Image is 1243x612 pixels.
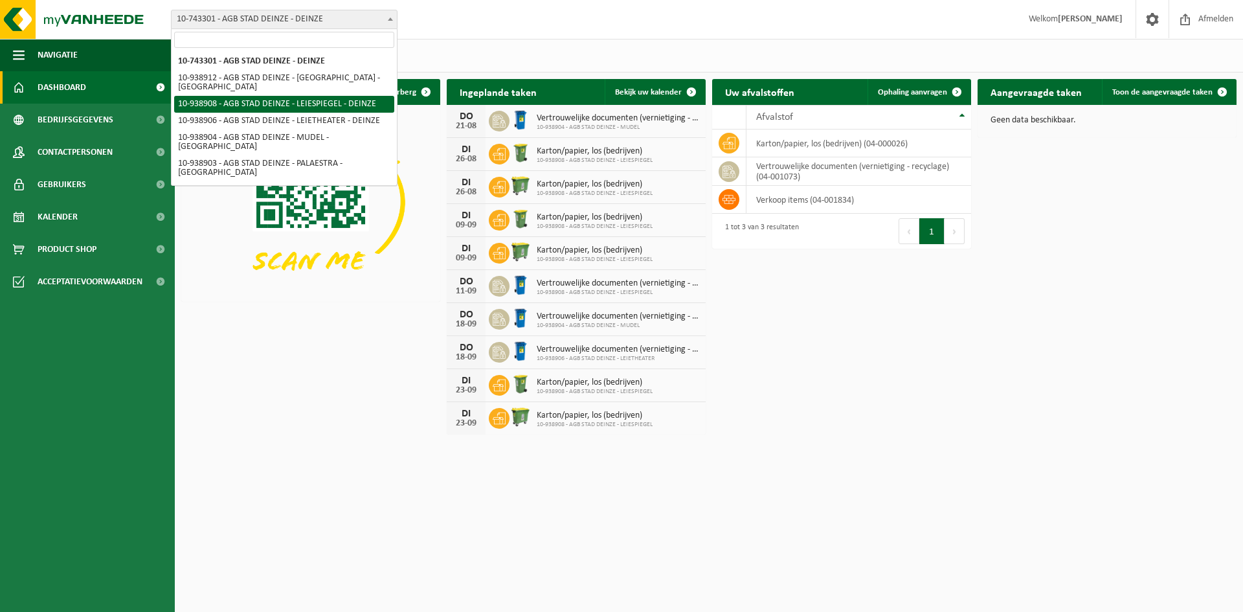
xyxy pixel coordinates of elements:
[1058,14,1123,24] strong: [PERSON_NAME]
[453,144,479,155] div: DI
[38,168,86,201] span: Gebruikers
[510,307,532,329] img: WB-0240-HPE-BE-09
[510,208,532,230] img: WB-0240-HPE-GN-51
[537,179,653,190] span: Karton/papier, los (bedrijven)
[746,130,971,157] td: karton/papier, los (bedrijven) (04-000026)
[453,188,479,197] div: 26-08
[868,79,970,105] a: Ophaling aanvragen
[537,146,653,157] span: Karton/papier, los (bedrijven)
[510,373,532,395] img: WB-0240-HPE-GN-51
[38,201,78,233] span: Kalender
[1112,88,1213,96] span: Toon de aangevraagde taken
[537,190,653,198] span: 10-938908 - AGB STAD DEINZE - LEIESPIEGEL
[453,310,479,320] div: DO
[510,274,532,296] img: WB-0240-HPE-BE-09
[537,289,699,297] span: 10-938908 - AGB STAD DEINZE - LEIESPIEGEL
[453,343,479,353] div: DO
[537,345,699,355] span: Vertrouwelijke documenten (vernietiging - recyclage)
[181,105,440,299] img: Download de VHEPlus App
[377,79,439,105] button: Verberg
[537,256,653,264] span: 10-938908 - AGB STAD DEINZE - LEIESPIEGEL
[172,10,397,28] span: 10-743301 - AGB STAD DEINZE - DEINZE
[38,104,113,136] span: Bedrijfsgegevens
[453,177,479,188] div: DI
[510,340,532,362] img: WB-0240-HPE-BE-09
[537,124,699,131] span: 10-938904 - AGB STAD DEINZE - MUDEL
[537,212,653,223] span: Karton/papier, los (bedrijven)
[38,71,86,104] span: Dashboard
[388,88,416,96] span: Verberg
[537,378,653,388] span: Karton/papier, los (bedrijven)
[537,312,699,322] span: Vertrouwelijke documenten (vernietiging - recyclage)
[537,223,653,231] span: 10-938908 - AGB STAD DEINZE - LEIESPIEGEL
[38,233,96,266] span: Product Shop
[453,287,479,296] div: 11-09
[447,79,550,104] h2: Ingeplande taken
[746,186,971,214] td: verkoop items (04-001834)
[510,142,532,164] img: WB-0240-HPE-GN-51
[510,109,532,131] img: WB-0240-HPE-BE-09
[510,406,532,428] img: WB-0770-HPE-GN-51
[756,112,793,122] span: Afvalstof
[453,409,479,419] div: DI
[38,266,142,298] span: Acceptatievoorwaarden
[174,96,394,113] li: 10-938908 - AGB STAD DEINZE - LEIESPIEGEL - DEINZE
[453,353,479,362] div: 18-09
[1102,79,1235,105] a: Toon de aangevraagde taken
[537,113,699,124] span: Vertrouwelijke documenten (vernietiging - recyclage)
[510,175,532,197] img: WB-0770-HPE-GN-51
[174,181,394,198] li: 10-938828 - STAD DEINZE-RAC - DEINZE
[453,376,479,386] div: DI
[991,116,1224,125] p: Geen data beschikbaar.
[453,111,479,122] div: DO
[978,79,1095,104] h2: Aangevraagde taken
[537,322,699,330] span: 10-938904 - AGB STAD DEINZE - MUDEL
[453,210,479,221] div: DI
[38,136,113,168] span: Contactpersonen
[453,221,479,230] div: 09-09
[746,157,971,186] td: vertrouwelijke documenten (vernietiging - recyclage) (04-001073)
[719,217,799,245] div: 1 tot 3 van 3 resultaten
[919,218,945,244] button: 1
[453,277,479,287] div: DO
[174,53,394,70] li: 10-743301 - AGB STAD DEINZE - DEINZE
[615,88,682,96] span: Bekijk uw kalender
[537,355,699,363] span: 10-938906 - AGB STAD DEINZE - LEIETHEATER
[510,241,532,263] img: WB-0770-HPE-GN-51
[537,245,653,256] span: Karton/papier, los (bedrijven)
[174,130,394,155] li: 10-938904 - AGB STAD DEINZE - MUDEL - [GEOGRAPHIC_DATA]
[38,39,78,71] span: Navigatie
[605,79,704,105] a: Bekijk uw kalender
[174,70,394,96] li: 10-938912 - AGB STAD DEINZE - [GEOGRAPHIC_DATA] - [GEOGRAPHIC_DATA]
[453,386,479,395] div: 23-09
[899,218,919,244] button: Previous
[537,388,653,396] span: 10-938908 - AGB STAD DEINZE - LEIESPIEGEL
[945,218,965,244] button: Next
[453,254,479,263] div: 09-09
[453,320,479,329] div: 18-09
[453,155,479,164] div: 26-08
[453,244,479,254] div: DI
[537,157,653,164] span: 10-938908 - AGB STAD DEINZE - LEIESPIEGEL
[537,278,699,289] span: Vertrouwelijke documenten (vernietiging - recyclage)
[537,421,653,429] span: 10-938908 - AGB STAD DEINZE - LEIESPIEGEL
[537,411,653,421] span: Karton/papier, los (bedrijven)
[174,113,394,130] li: 10-938906 - AGB STAD DEINZE - LEIETHEATER - DEINZE
[878,88,947,96] span: Ophaling aanvragen
[453,419,479,428] div: 23-09
[453,122,479,131] div: 21-08
[712,79,807,104] h2: Uw afvalstoffen
[171,10,398,29] span: 10-743301 - AGB STAD DEINZE - DEINZE
[174,155,394,181] li: 10-938903 - AGB STAD DEINZE - PALAESTRA - [GEOGRAPHIC_DATA]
